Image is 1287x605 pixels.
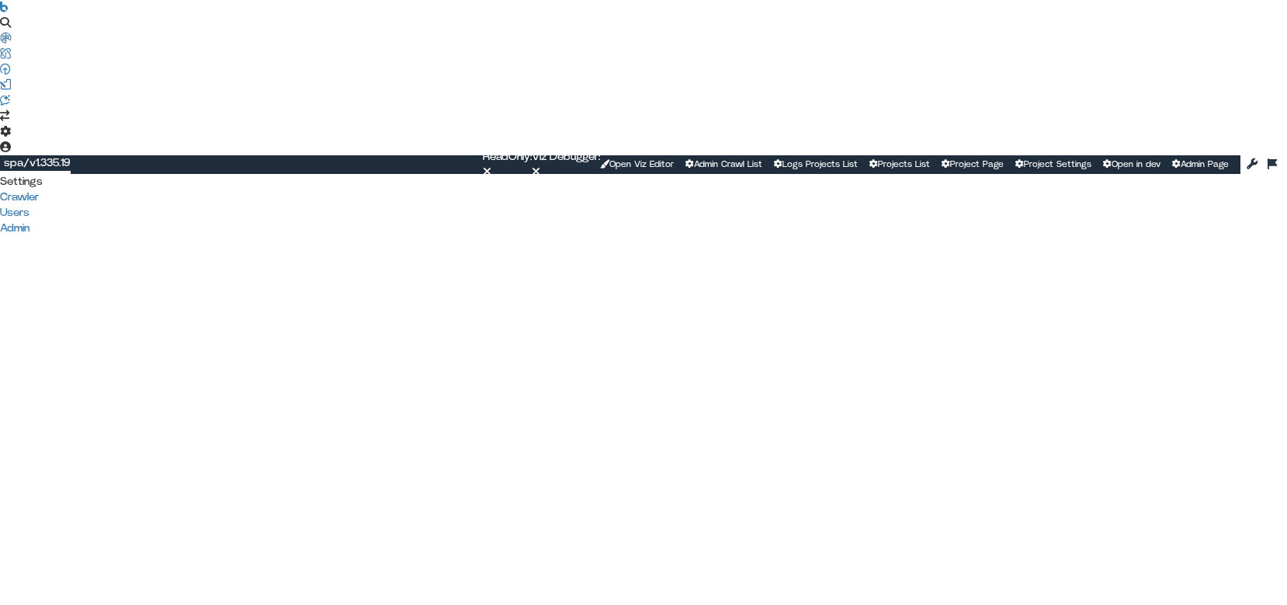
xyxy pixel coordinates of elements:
span: Open in dev [1112,160,1160,169]
div: ReadOnly: [483,149,532,165]
a: Admin Crawl List [685,158,762,171]
span: Project Settings [1024,160,1091,169]
a: Admin Page [1172,158,1229,171]
a: Project Settings [1015,158,1091,171]
div: Viz Debugger: [532,149,600,165]
a: Open in dev [1103,158,1160,171]
span: Project Page [950,160,1004,169]
a: Projects List [869,158,930,171]
a: Project Page [942,158,1004,171]
span: Logs Projects List [782,160,858,169]
span: Admin Crawl List [694,160,762,169]
span: Admin Page [1181,160,1229,169]
span: Open Viz Editor [609,160,674,169]
a: Open Viz Editor [600,158,674,171]
a: Logs Projects List [774,158,858,171]
span: Projects List [878,160,930,169]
